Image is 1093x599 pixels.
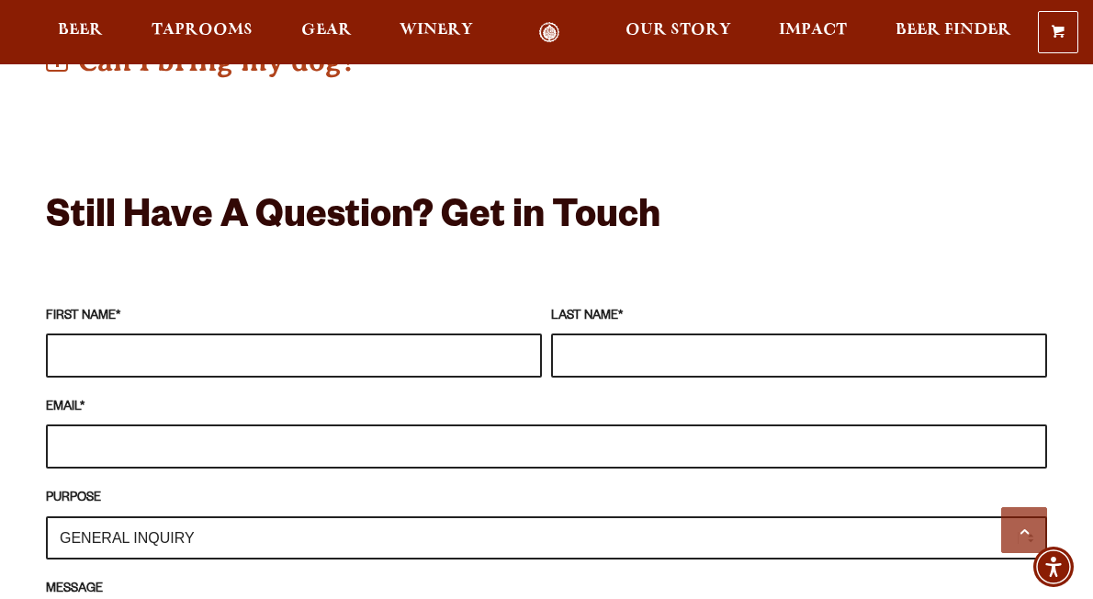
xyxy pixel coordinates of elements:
span: Taprooms [152,23,253,38]
label: FIRST NAME [46,307,542,327]
a: Winery [388,22,485,43]
span: Our Story [625,23,731,38]
abbr: required [116,311,120,323]
h2: Still Have A Question? Get in Touch [46,198,1047,242]
a: Beer [46,22,115,43]
a: Beer Finder [884,22,1023,43]
abbr: required [618,311,623,323]
a: Scroll to top [1001,507,1047,553]
label: LAST NAME [551,307,1047,327]
label: EMAIL [46,398,1047,418]
span: Impact [779,23,847,38]
a: Taprooms [140,22,265,43]
span: Beer Finder [896,23,1011,38]
label: PURPOSE [46,489,1047,509]
a: Gear [289,22,364,43]
span: Beer [58,23,103,38]
abbr: required [80,401,85,414]
span: Gear [301,23,352,38]
a: Odell Home [515,22,584,43]
div: Accessibility Menu [1033,547,1074,587]
span: Winery [400,23,473,38]
a: Impact [767,22,859,43]
a: Our Story [614,22,743,43]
